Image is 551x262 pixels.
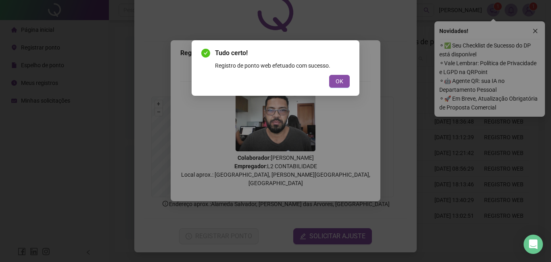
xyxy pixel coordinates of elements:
[329,75,350,88] button: OK
[336,77,343,86] span: OK
[201,49,210,58] span: check-circle
[524,235,543,254] div: Open Intercom Messenger
[215,48,350,58] span: Tudo certo!
[215,61,350,70] div: Registro de ponto web efetuado com sucesso.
